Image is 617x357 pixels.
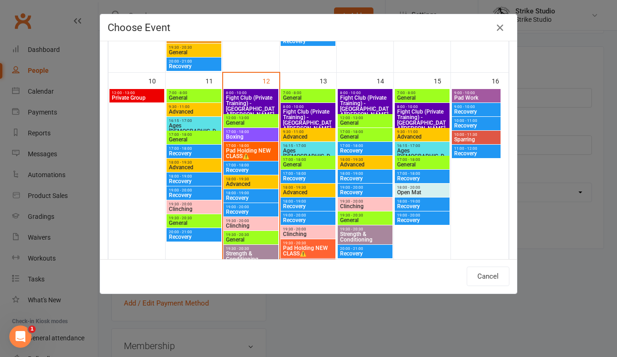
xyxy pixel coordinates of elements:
span: Sparring [454,137,499,142]
div: 16 [492,73,508,88]
span: General [225,120,276,126]
span: 19:30 - 20:30 [340,213,391,217]
div: 14 [377,73,393,88]
div: 12 [263,73,279,88]
span: General [283,95,334,101]
span: Recovery [168,192,219,198]
span: 9:30 - 11:00 [168,105,219,109]
span: 18:00 - 19:00 [283,199,334,204]
span: Advanced [283,134,334,140]
span: General [168,50,219,55]
span: 17:00 - 18:00 [397,158,448,162]
span: 19:00 - 20:00 [168,188,219,192]
span: 19:30 - 20:30 [225,233,276,237]
span: Advanced [168,165,219,170]
span: Clinching [168,206,219,212]
span: 16:15 - 17:00 [168,119,219,123]
span: General [168,220,219,226]
span: Recovery [340,190,391,195]
span: 18:00 - 19:00 [168,174,219,178]
span: Recovery [340,148,391,153]
span: 8:00 - 10:00 [225,91,276,95]
span: Advanced [340,162,391,167]
span: 8:00 - 10:00 [397,105,448,109]
span: 19:00 - 20:00 [225,205,276,209]
span: Advanced [397,134,448,140]
span: 1 [28,325,36,333]
span: 17:00 - 18:00 [397,172,448,176]
span: 19:30 - 20:00 [168,202,219,206]
span: Advanced [283,190,334,195]
span: Recovery [225,167,276,173]
span: 19:30 - 20:00 [225,219,276,223]
span: Recovery [225,195,276,201]
span: 20:00 - 21:00 [168,59,219,64]
span: 12:00 - 13:00 [340,116,391,120]
span: General [168,137,219,142]
span: Recovery [168,178,219,184]
span: Ages [DEMOGRAPHIC_DATA] [397,148,448,165]
span: 19:30 - 20:30 [225,247,276,251]
span: Recovery [397,204,448,209]
span: 17:00 - 18:00 [283,158,334,162]
span: 12:00 - 13:00 [225,116,276,120]
span: General [397,162,448,167]
span: 10:00 - 11:00 [454,119,499,123]
span: 12:00 - 13:00 [111,91,162,95]
span: 18:00 - 19:30 [283,185,334,190]
span: 18:00 - 19:30 [225,177,276,181]
h4: Choose Event [108,22,509,33]
span: Fight Club (Private Training) - [GEOGRAPHIC_DATA][PERSON_NAME], [PERSON_NAME].. [283,109,334,137]
span: Fight Club (Private Training) - [GEOGRAPHIC_DATA][PERSON_NAME], [PERSON_NAME].. [340,95,391,123]
span: General [168,95,219,101]
span: 9:30 - 11:00 [397,130,448,134]
span: General [283,162,334,167]
span: Strength & Conditioning [340,231,391,242]
span: 7:00 - 8:00 [168,91,219,95]
span: Recovery [225,209,276,215]
button: Cancel [467,267,509,286]
span: Open Mat [397,190,448,195]
span: General [225,237,276,242]
span: Recovery [340,176,391,181]
span: Clinching [283,231,334,237]
span: Fight Club (Private Training) - [GEOGRAPHIC_DATA][PERSON_NAME], [PERSON_NAME].. [397,109,448,137]
span: 19:00 - 20:00 [340,185,391,190]
span: Advanced [168,109,219,115]
span: 17:00 - 18:00 [168,147,219,151]
span: General [340,134,391,140]
span: Recovery [168,234,219,240]
span: Recovery [283,204,334,209]
div: 11 [206,73,222,88]
span: 9:30 - 11:00 [283,130,334,134]
span: 19:00 - 20:00 [283,213,334,217]
span: Fight Club (Private Training) - [GEOGRAPHIC_DATA][PERSON_NAME], [PERSON_NAME].. [225,95,276,123]
span: Strength & Conditioning [225,251,276,262]
span: 11:00 - 12:00 [454,147,499,151]
span: 17:00 - 18:00 [283,172,334,176]
span: 16:15 - 17:00 [397,144,448,148]
span: 19:30 - 20:30 [168,216,219,220]
button: Close [493,20,508,35]
span: Private Group [111,95,162,101]
span: Pad Holding NEW CLASS⚠️ [283,245,334,256]
span: Recovery [397,176,448,181]
span: Recovery [283,38,334,44]
span: 19:30 - 20:30 [168,45,219,50]
span: 19:30 - 20:00 [283,227,334,231]
span: General [340,217,391,223]
span: 19:30 - 20:30 [340,227,391,231]
span: 17:00 - 18:00 [225,130,276,134]
span: 17:00 - 18:00 [225,144,276,148]
span: 19:30 - 20:30 [283,241,334,245]
span: 9:00 - 10:00 [454,105,499,109]
div: 15 [434,73,450,88]
span: 19:30 - 20:00 [340,199,391,204]
span: 17:00 - 18:00 [340,130,391,134]
span: 18:00 - 19:00 [340,172,391,176]
span: 17:00 - 18:00 [168,133,219,137]
span: Clinching [225,223,276,229]
span: Advanced [225,181,276,187]
iframe: Intercom live chat [9,325,32,348]
span: 18:00 - 19:30 [168,160,219,165]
